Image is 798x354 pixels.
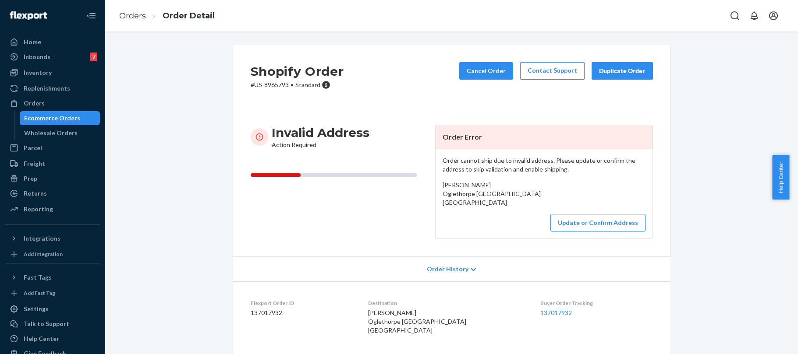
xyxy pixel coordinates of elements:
[291,81,294,88] span: •
[5,332,100,346] a: Help Center
[443,181,541,206] span: [PERSON_NAME] Oglethorpe [GEOGRAPHIC_DATA] [GEOGRAPHIC_DATA]
[540,299,653,307] dt: Buyer Order Tracking
[427,265,468,273] span: Order History
[295,81,320,88] span: Standard
[436,125,653,149] header: Order Error
[24,144,42,152] div: Parcel
[368,309,466,334] span: [PERSON_NAME] Oglethorpe [GEOGRAPHIC_DATA] [GEOGRAPHIC_DATA]
[368,299,526,307] dt: Destination
[24,334,59,343] div: Help Center
[5,157,100,171] a: Freight
[251,299,354,307] dt: Flexport Order ID
[592,62,653,80] button: Duplicate Order
[10,11,47,20] img: Flexport logo
[459,62,513,80] button: Cancel Order
[24,234,60,243] div: Integrations
[82,7,100,25] button: Close Navigation
[5,96,100,110] a: Orders
[163,11,215,21] a: Order Detail
[90,53,97,61] div: 7
[742,328,789,350] iframe: Opens a widget where you can chat to one of our agents
[726,7,744,25] button: Open Search Box
[24,319,69,328] div: Talk to Support
[24,68,52,77] div: Inventory
[24,189,47,198] div: Returns
[119,11,146,21] a: Orders
[5,231,100,245] button: Integrations
[765,7,782,25] button: Open account menu
[24,305,49,313] div: Settings
[443,156,645,174] p: Order cannot ship due to invalid address. Please update or confirm the address to skip validation...
[112,3,222,29] ol: breadcrumbs
[24,84,70,93] div: Replenishments
[251,308,354,317] dd: 137017932
[520,62,585,80] a: Contact Support
[5,317,100,331] button: Talk to Support
[5,66,100,80] a: Inventory
[5,186,100,200] a: Returns
[251,62,344,81] h2: Shopify Order
[24,159,45,168] div: Freight
[5,302,100,316] a: Settings
[5,81,100,95] a: Replenishments
[24,174,37,183] div: Prep
[20,126,100,140] a: Wholesale Orders
[745,7,763,25] button: Open notifications
[272,125,369,149] div: Action Required
[24,38,41,46] div: Home
[5,141,100,155] a: Parcel
[5,249,100,259] a: Add Integration
[5,50,100,64] a: Inbounds7
[5,172,100,186] a: Prep
[772,155,789,200] button: Help Center
[24,250,63,258] div: Add Integration
[24,114,80,123] div: Ecommerce Orders
[550,214,645,231] button: Update or Confirm Address
[24,273,52,282] div: Fast Tags
[24,99,45,108] div: Orders
[5,288,100,298] a: Add Fast Tag
[540,309,572,316] a: 137017932
[5,35,100,49] a: Home
[24,53,50,61] div: Inbounds
[24,289,55,297] div: Add Fast Tag
[5,270,100,284] button: Fast Tags
[272,125,369,140] h3: Invalid Address
[251,81,344,89] p: # US-8965793
[20,111,100,125] a: Ecommerce Orders
[5,202,100,216] a: Reporting
[24,205,53,214] div: Reporting
[24,129,78,137] div: Wholesale Orders
[599,67,645,75] div: Duplicate Order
